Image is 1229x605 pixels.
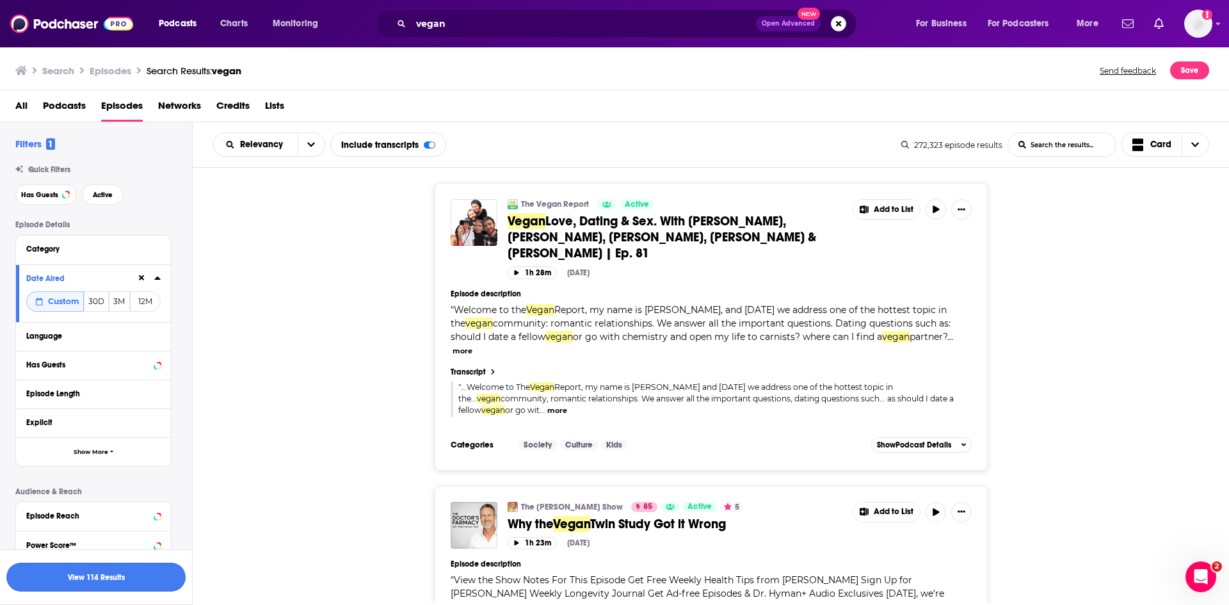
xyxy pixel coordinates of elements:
[48,296,79,306] span: Custom
[458,394,954,415] span: community, romantic relationships. We answer all the important questions, dating questions such.....
[601,440,627,450] a: Kids
[505,405,540,415] span: or go wit
[1202,10,1212,20] svg: Add a profile image
[10,12,133,36] img: Podchaser - Follow, Share and Rate Podcasts
[74,449,108,456] span: Show More
[465,318,493,329] span: vegan
[16,437,171,466] button: Show More
[1150,140,1171,149] span: Card
[620,199,654,209] a: Active
[916,15,967,33] span: For Business
[1170,61,1209,79] button: Save
[150,13,213,34] button: open menu
[298,133,325,156] button: open menu
[15,487,172,496] p: Audience & Reach
[451,440,508,450] h3: Categories
[508,516,844,532] a: Why theVeganTwin Study Got it Wrong
[508,199,518,209] a: The Vegan Report
[265,95,284,122] a: Lists
[451,304,951,343] span: "
[762,20,815,27] span: Open Advanced
[26,541,150,550] div: Power Score™
[874,507,913,517] span: Add to List
[147,65,241,77] div: Search Results:
[979,13,1068,34] button: open menu
[26,414,161,430] button: Explicit
[451,502,497,549] a: Why the Vegan Twin Study Got it Wrong
[451,199,497,246] img: Vegan Love, Dating & Sex. With George, Rachael, Tom, Sol & Akiva | Ep. 81
[43,95,86,122] span: Podcasts
[411,13,756,34] input: Search podcasts, credits, & more...
[451,289,972,298] h4: Episode description
[988,15,1049,33] span: For Podcasters
[109,291,131,312] button: 3M
[101,95,143,122] a: Episodes
[214,140,298,149] button: open menu
[212,65,241,77] span: vegan
[273,15,318,33] span: Monitoring
[451,367,972,376] a: Transcript
[26,357,161,373] button: Has Guests
[910,331,947,343] span: partner?
[631,502,657,512] a: 85
[21,191,58,198] span: Has Guests
[560,440,598,450] a: Culture
[451,304,947,329] span: Report, my name is [PERSON_NAME], and [DATE] we address one of the hottest topic in the
[26,512,150,520] div: Episode Reach
[453,346,472,357] button: more
[567,538,590,547] div: [DATE]
[212,13,255,34] a: Charts
[264,13,335,34] button: open menu
[451,560,972,569] h4: Episode description
[877,440,951,449] span: Show Podcast Details
[213,133,325,157] h2: Choose List sort
[1184,10,1212,38] img: User Profile
[26,385,161,401] button: Episode Length
[590,516,726,532] span: Twin Study Got it Wrong
[1149,13,1169,35] a: Show notifications dropdown
[508,516,553,532] span: Why the
[451,318,951,343] span: community: romantic relationships. We answer all the important questions. Dating questions such a...
[240,140,287,149] span: Relevancy
[508,213,844,261] a: VeganLove, Dating & Sex. With [PERSON_NAME], [PERSON_NAME], [PERSON_NAME], [PERSON_NAME] & [PERSO...
[159,15,197,33] span: Podcasts
[26,241,161,257] button: Category
[481,405,505,415] span: vegan
[458,382,954,415] a: "...Welcome to TheVeganReport, my name is [PERSON_NAME] and [DATE] we address one of the hottest ...
[477,394,501,403] span: vegan
[26,507,161,523] button: Episode Reach
[26,360,150,369] div: Has Guests
[26,328,161,344] button: Language
[1077,15,1098,33] span: More
[687,501,712,513] span: Active
[28,165,70,174] span: Quick Filters
[458,382,954,415] span: "
[521,199,589,209] a: The Vegan Report
[508,502,518,512] img: The Dr. Hyman Show
[545,331,573,343] span: vegan
[26,245,152,254] div: Category
[508,266,557,278] button: 1h 28m
[15,220,172,229] p: Episode Details
[518,440,557,450] a: Society
[508,537,557,549] button: 1h 23m
[1121,133,1210,157] button: Choose View
[530,382,554,392] span: Vegan
[907,13,983,34] button: open menu
[158,95,201,122] a: Networks
[26,389,152,398] div: Episode Length
[6,563,186,592] button: View 114 Results
[1185,561,1216,592] iframe: Intercom live chat
[1068,13,1114,34] button: open menu
[1117,13,1139,35] a: Show notifications dropdown
[388,9,869,38] div: Search podcasts, credits, & more...
[46,138,55,150] span: 1
[26,332,152,341] div: Language
[84,291,109,312] button: 30D
[547,405,567,416] button: more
